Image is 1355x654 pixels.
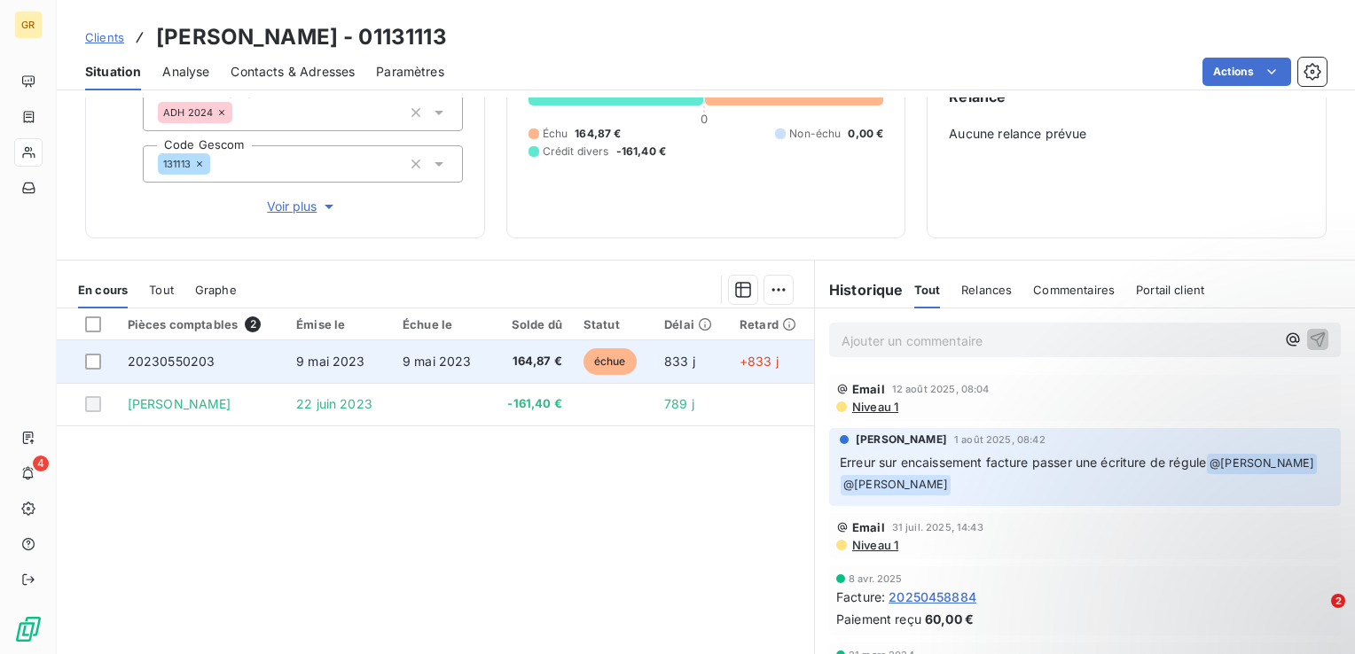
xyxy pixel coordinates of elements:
span: 2 [245,316,261,332]
iframe: Intercom notifications message [1000,482,1355,606]
span: Portail client [1136,283,1204,297]
span: ADH 2024 [163,107,213,118]
span: 0 [701,112,708,126]
span: 22 juin 2023 [296,396,372,411]
span: Tout [149,283,174,297]
img: Logo LeanPay [14,615,43,643]
span: 31 juil. 2025, 14:43 [892,522,983,533]
span: Voir plus [267,198,338,215]
a: Clients [85,28,124,46]
span: 4 [33,455,49,471]
div: GR [14,11,43,39]
div: Échue le [403,317,480,331]
span: échue [584,348,637,375]
span: @ [PERSON_NAME] [841,475,951,495]
span: Niveau 1 [850,400,898,414]
button: Actions [1202,58,1291,86]
div: Solde dû [501,317,562,331]
span: Email [852,382,885,396]
span: Non-échu [789,126,841,142]
span: Niveau 1 [850,538,898,552]
span: 833 j [664,354,695,369]
span: 164,87 € [501,353,562,370]
div: Statut [584,317,643,331]
span: 60,00 € [925,610,974,628]
span: Aucune relance prévue [949,125,1304,143]
span: Analyse [162,63,209,81]
span: Erreur sur encaissement facture passer une écriture de régule [840,455,1206,470]
div: Délai [664,317,718,331]
span: [PERSON_NAME] [856,432,947,448]
span: [PERSON_NAME] [128,396,231,411]
span: Relances [961,283,1012,297]
span: 0,00 € [848,126,883,142]
span: Échu [543,126,568,142]
span: Graphe [195,283,237,297]
span: 164,87 € [575,126,621,142]
span: Tout [914,283,941,297]
span: Email [852,520,885,534]
span: Facture : [836,588,885,606]
input: Ajouter une valeur [210,156,224,172]
input: Ajouter une valeur [232,105,247,121]
span: Situation [85,63,141,81]
span: 12 août 2025, 08:04 [892,384,990,394]
h3: [PERSON_NAME] - 01131113 [156,21,447,53]
span: 131113 [163,159,191,169]
span: 8 avr. 2025 [849,573,903,584]
span: 789 j [664,396,694,411]
div: Retard [740,317,803,331]
span: @ [PERSON_NAME] [1207,454,1317,474]
span: En cours [78,283,128,297]
span: +833 j [740,354,779,369]
div: Émise le [296,317,381,331]
span: 1 août 2025, 08:42 [954,434,1046,445]
span: Crédit divers [543,144,609,160]
span: Contacts & Adresses [231,63,355,81]
iframe: Intercom live chat [1295,594,1337,636]
span: -161,40 € [616,144,666,160]
span: 9 mai 2023 [403,354,472,369]
h6: Historique [815,279,904,300]
span: Commentaires [1033,283,1115,297]
span: Paiement reçu [836,610,921,628]
span: 20250458884 [889,588,976,606]
span: Clients [85,30,124,44]
span: 9 mai 2023 [296,354,365,369]
span: -161,40 € [501,395,562,413]
div: Pièces comptables [128,316,275,332]
span: 20230550203 [128,354,215,369]
span: Paramètres [376,63,444,81]
button: Voir plus [143,197,463,216]
span: 2 [1331,594,1345,608]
